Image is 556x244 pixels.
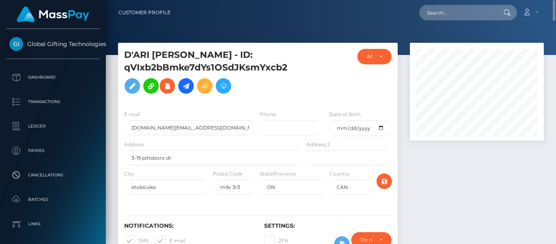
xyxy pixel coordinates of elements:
label: Country [329,170,350,178]
a: Ledger [6,116,100,136]
button: ACTIVE [357,49,392,64]
h5: D'ARI [PERSON_NAME] - ID: qVIxb2bBmke7dYs1OSdJKsmYxcb2 [124,49,298,98]
a: Transactions [6,92,100,112]
p: Payees [9,145,96,157]
label: Phone [260,111,276,118]
a: Initiate Payout [178,78,194,94]
label: Address [124,141,144,148]
h6: Notifications: [124,222,252,229]
img: Global Gifting Technologies Inc [9,37,23,51]
label: E-mail [124,111,140,118]
label: Postal Code [213,170,243,178]
div: ACTIVE [367,53,373,60]
input: Search... [419,5,496,20]
p: Ledger [9,120,96,132]
label: City [124,170,134,178]
label: Date of Birth [329,111,361,118]
h6: Settings: [264,222,392,229]
a: Customer Profile [118,4,171,21]
a: Batches [6,189,100,210]
a: Links [6,214,100,234]
a: Payees [6,141,100,161]
p: Links [9,218,96,230]
a: Cancellations [6,165,100,185]
img: MassPay Logo [17,7,89,22]
div: Do not require [361,237,373,243]
p: Transactions [9,96,96,108]
p: Batches [9,193,96,206]
label: Address 2 [306,141,330,148]
p: Cancellations [9,169,96,181]
span: Global Gifting Technologies Inc [6,40,100,48]
label: State/Province [260,170,296,178]
a: Dashboard [6,67,100,88]
p: Dashboard [9,71,96,84]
